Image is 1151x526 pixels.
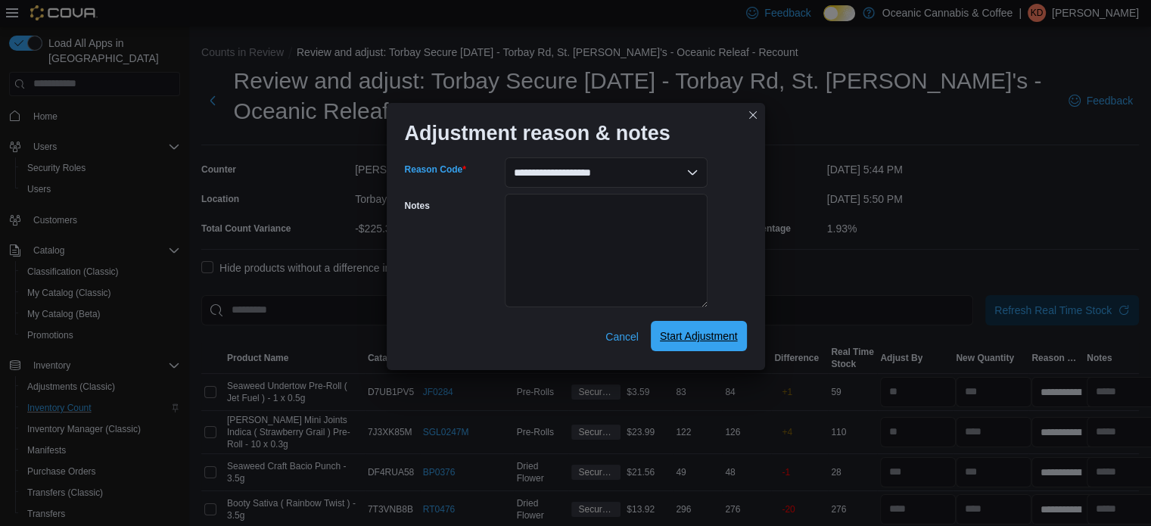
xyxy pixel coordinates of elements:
[405,200,430,212] label: Notes
[599,322,645,352] button: Cancel
[660,328,738,344] span: Start Adjustment
[744,106,762,124] button: Closes this modal window
[605,329,639,344] span: Cancel
[405,121,670,145] h1: Adjustment reason & notes
[651,321,747,351] button: Start Adjustment
[405,163,466,176] label: Reason Code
